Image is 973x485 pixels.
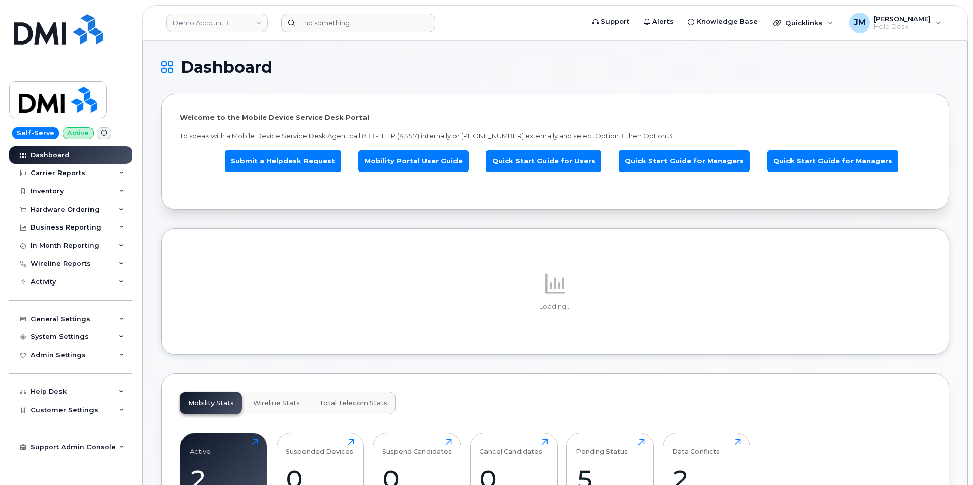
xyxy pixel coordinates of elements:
[180,112,930,122] p: Welcome to the Mobile Device Service Desk Portal
[479,439,542,455] div: Cancel Candidates
[486,150,601,172] a: Quick Start Guide for Users
[225,150,341,172] a: Submit a Helpdesk Request
[180,60,272,75] span: Dashboard
[286,439,353,455] div: Suspended Devices
[358,150,469,172] a: Mobility Portal User Guide
[767,150,898,172] a: Quick Start Guide for Managers
[672,439,720,455] div: Data Conflicts
[576,439,628,455] div: Pending Status
[180,302,930,311] p: Loading...
[253,399,300,407] span: Wireline Stats
[619,150,750,172] a: Quick Start Guide for Managers
[382,439,452,455] div: Suspend Candidates
[180,131,930,141] p: To speak with a Mobile Device Service Desk Agent call 811-HELP (4357) internally or [PHONE_NUMBER...
[319,399,387,407] span: Total Telecom Stats
[190,439,211,455] div: Active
